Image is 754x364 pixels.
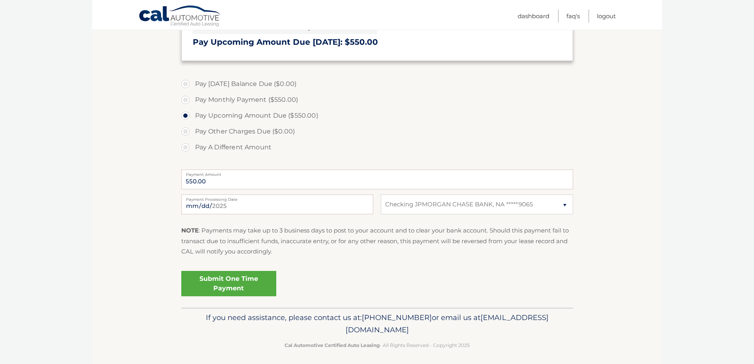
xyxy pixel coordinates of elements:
[181,225,573,257] p: : Payments may take up to 3 business days to post to your account and to clear your bank account....
[186,311,568,337] p: If you need assistance, please contact us at: or email us at
[193,37,562,47] h3: Pay Upcoming Amount Due [DATE]: $550.00
[181,139,573,155] label: Pay A Different Amount
[181,92,573,108] label: Pay Monthly Payment ($550.00)
[181,124,573,139] label: Pay Other Charges Due ($0.00)
[181,76,573,92] label: Pay [DATE] Balance Due ($0.00)
[181,271,276,296] a: Submit One Time Payment
[518,10,549,23] a: Dashboard
[362,313,432,322] span: [PHONE_NUMBER]
[139,5,222,28] a: Cal Automotive
[181,227,199,234] strong: NOTE
[181,194,373,201] label: Payment Processing Date
[181,108,573,124] label: Pay Upcoming Amount Due ($550.00)
[186,341,568,349] p: - All Rights Reserved - Copyright 2025
[285,342,380,348] strong: Cal Automotive Certified Auto Leasing
[181,170,573,176] label: Payment Amount
[566,10,580,23] a: FAQ's
[181,170,573,189] input: Payment Amount
[597,10,616,23] a: Logout
[181,194,373,214] input: Payment Date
